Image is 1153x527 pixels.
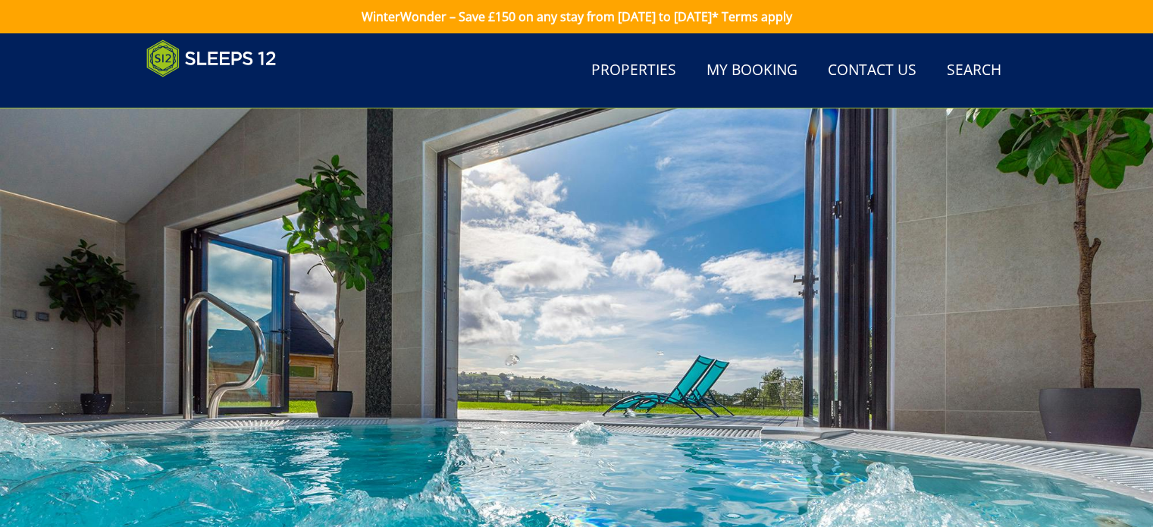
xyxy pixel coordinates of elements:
a: Contact Us [822,54,923,88]
a: Properties [585,54,682,88]
a: My Booking [700,54,804,88]
iframe: Customer reviews powered by Trustpilot [139,86,298,99]
img: Sleeps 12 [146,39,277,77]
a: Search [941,54,1007,88]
